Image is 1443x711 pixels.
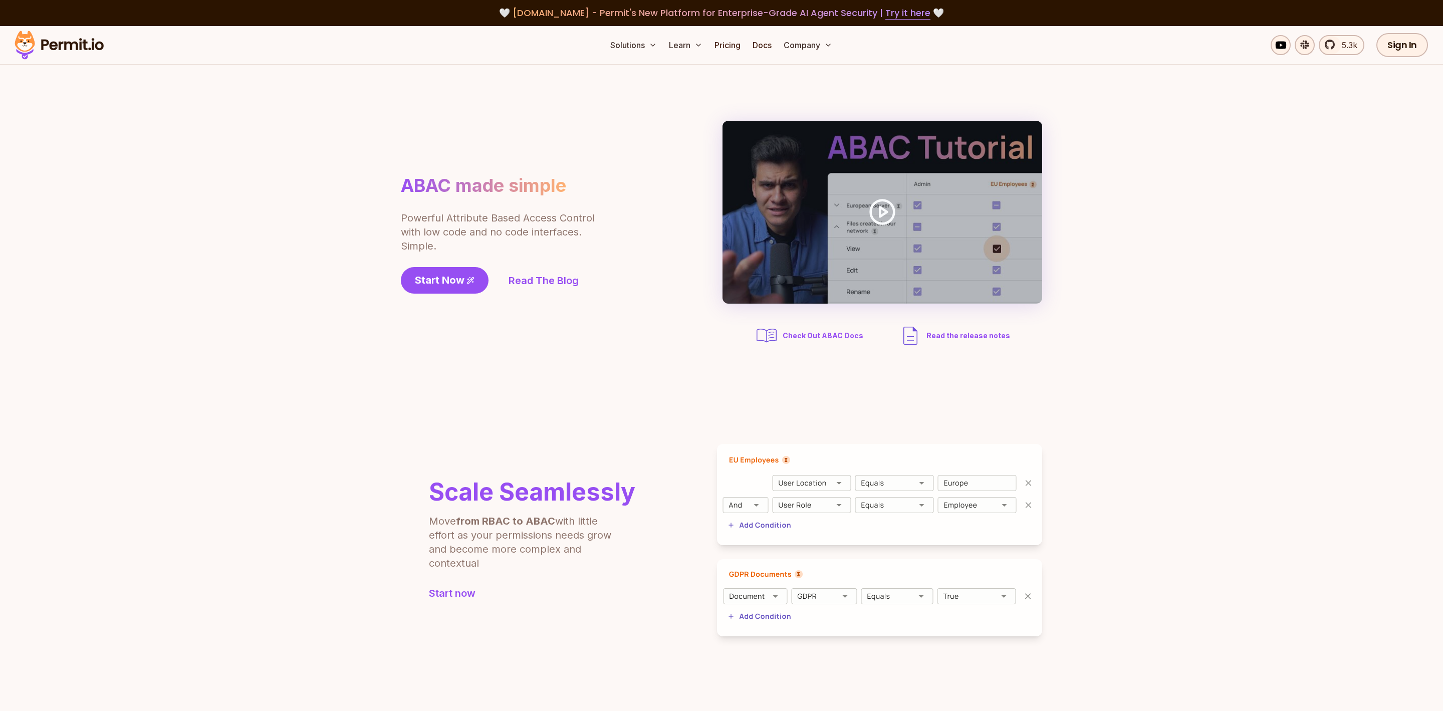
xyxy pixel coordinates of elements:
span: Start Now [415,273,464,287]
h1: ABAC made simple [401,174,566,197]
a: 5.3k [1319,35,1364,55]
a: Read the release notes [898,324,1010,348]
a: Pricing [710,35,745,55]
a: Docs [749,35,776,55]
div: 🤍 🤍 [24,6,1419,20]
img: Permit logo [10,28,108,62]
button: Company [780,35,836,55]
button: Learn [665,35,706,55]
a: Read The Blog [509,274,579,288]
span: Check Out ABAC Docs [783,331,863,341]
a: Start Now [401,267,489,294]
span: Read the release notes [926,331,1010,341]
span: 5.3k [1336,39,1357,51]
button: Solutions [606,35,661,55]
img: description [898,324,922,348]
a: Check Out ABAC Docs [755,324,866,348]
b: from RBAC to ABAC [456,515,555,527]
span: [DOMAIN_NAME] - Permit's New Platform for Enterprise-Grade AI Agent Security | [513,7,930,19]
a: Sign In [1376,33,1428,57]
p: Move with little effort as your permissions needs grow and become more complex and contextual [429,514,624,570]
p: Powerful Attribute Based Access Control with low code and no code interfaces. Simple. [401,211,596,253]
h2: Scale Seamlessly [429,480,635,504]
img: abac docs [755,324,779,348]
a: Try it here [885,7,930,20]
a: Start now [429,586,635,600]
